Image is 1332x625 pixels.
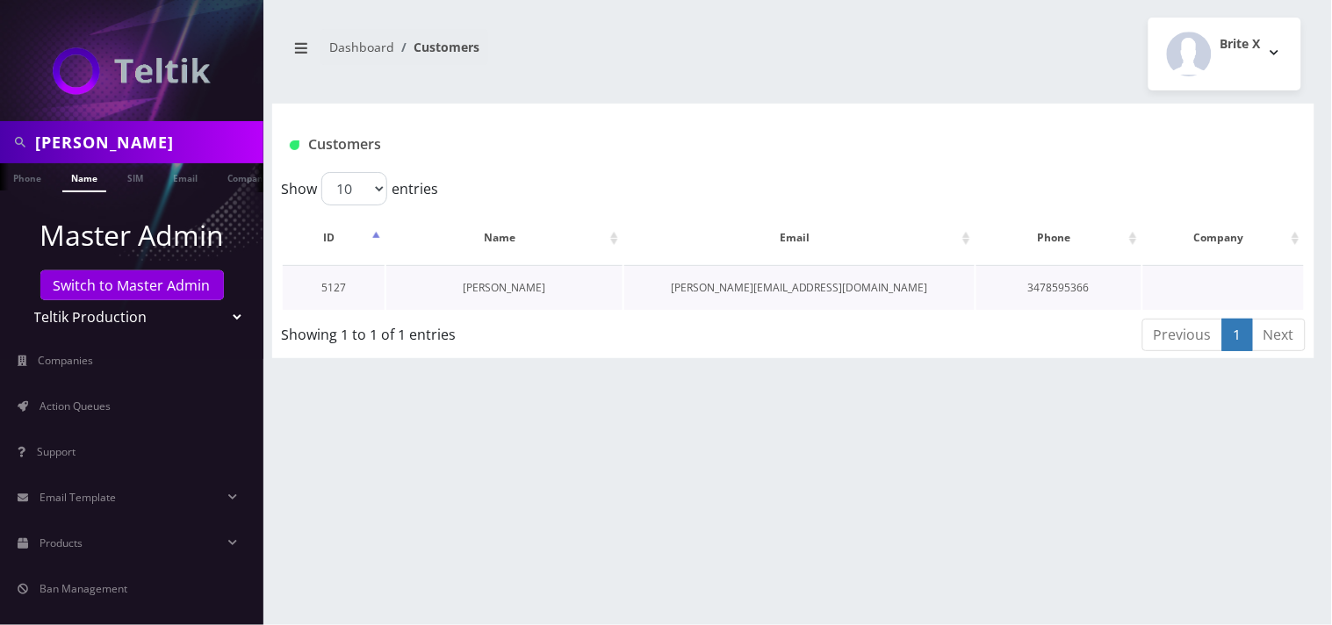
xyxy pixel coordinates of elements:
a: Email [164,163,206,190]
span: Action Queues [40,399,111,413]
a: Company [219,163,277,190]
td: [PERSON_NAME][EMAIL_ADDRESS][DOMAIN_NAME] [624,265,976,310]
a: Name [62,163,106,192]
th: Phone: activate to sort column ascending [976,212,1141,263]
button: Brite X [1148,18,1301,90]
a: Switch to Master Admin [40,270,224,300]
label: Show entries [281,172,438,205]
th: ID: activate to sort column descending [283,212,385,263]
span: Ban Management [40,581,127,596]
li: Customers [394,38,479,56]
a: 1 [1222,319,1253,351]
span: Products [40,535,83,550]
a: [PERSON_NAME] [463,280,545,295]
a: Dashboard [329,39,394,55]
td: 5127 [283,265,385,310]
h1: Customers [290,136,1125,153]
span: Support [37,444,76,459]
span: Companies [39,353,94,368]
img: Teltik Production [53,47,211,95]
a: Previous [1142,319,1223,351]
input: Search in Company [35,126,259,159]
div: Showing 1 to 1 of 1 entries [281,317,695,345]
a: SIM [119,163,152,190]
th: Company: activate to sort column ascending [1143,212,1304,263]
span: Email Template [40,490,116,505]
h2: Brite X [1220,37,1261,52]
select: Showentries [321,172,387,205]
td: 3478595366 [976,265,1141,310]
nav: breadcrumb [285,29,781,79]
th: Name: activate to sort column ascending [386,212,623,263]
a: Phone [4,163,50,190]
a: Next [1252,319,1306,351]
th: Email: activate to sort column ascending [624,212,976,263]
